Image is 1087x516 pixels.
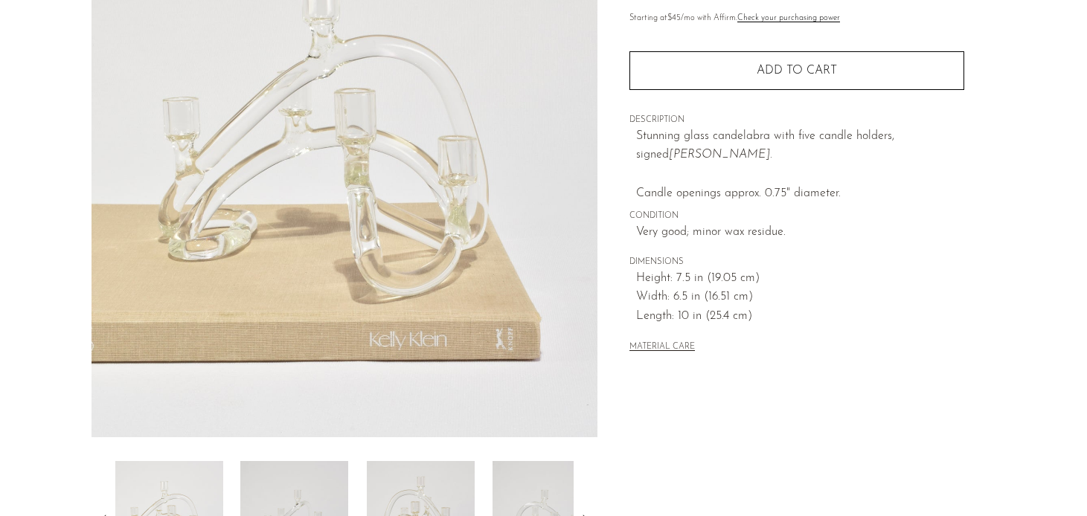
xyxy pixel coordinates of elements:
span: Add to cart [757,65,837,77]
span: DIMENSIONS [629,256,964,269]
em: [PERSON_NAME]. [669,149,772,161]
span: $45 [667,14,681,22]
span: Height: 7.5 in (19.05 cm) [636,269,964,288]
p: Starting at /mo with Affirm. [629,12,964,25]
button: MATERIAL CARE [629,342,695,353]
span: Very good; minor wax residue. [636,223,964,242]
p: Stunning glass candelabra with five candle holders, signed Candle openings approx. 0.75" diameter. [636,127,964,203]
span: Width: 6.5 in (16.51 cm) [636,288,964,307]
button: Add to cart [629,51,964,90]
span: DESCRIPTION [629,114,964,127]
a: Check your purchasing power - Learn more about Affirm Financing (opens in modal) [737,14,840,22]
span: Length: 10 in (25.4 cm) [636,307,964,326]
span: CONDITION [629,210,964,223]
